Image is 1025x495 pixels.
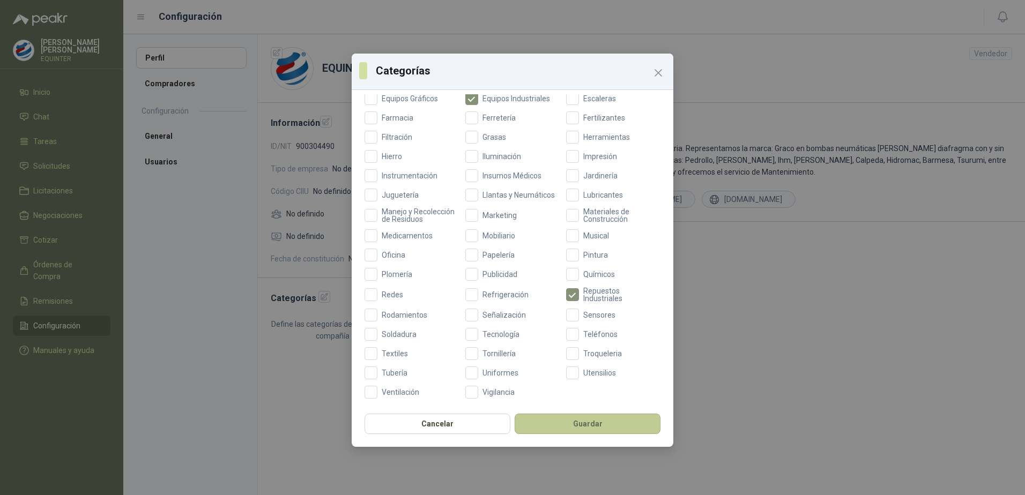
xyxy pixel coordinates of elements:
[377,114,418,122] span: Farmacia
[377,208,459,223] span: Manejo y Recolección de Residuos
[376,63,666,79] h3: Categorías
[478,153,525,160] span: Iluminación
[579,271,619,278] span: Químicos
[377,291,407,298] span: Redes
[579,208,660,223] span: Materiales de Construcción
[579,172,622,179] span: Jardinería
[478,95,554,102] span: Equipos Industriales
[377,232,437,239] span: Medicamentos
[579,369,620,377] span: Utensilios
[579,153,621,160] span: Impresión
[579,95,620,102] span: Escaleras
[377,251,410,259] span: Oficina
[377,95,442,102] span: Equipos Gráficos
[365,414,510,434] button: Cancelar
[478,350,520,357] span: Tornillería
[377,369,412,377] span: Tubería
[478,114,520,122] span: Ferretería
[377,331,421,338] span: Soldadura
[579,331,622,338] span: Teléfonos
[377,191,423,199] span: Juguetería
[478,232,519,239] span: Mobiliario
[478,388,519,396] span: Vigilancia
[478,133,510,141] span: Grasas
[478,191,559,199] span: Llantas y Neumáticos
[478,172,546,179] span: Insumos Médicos
[579,311,620,319] span: Sensores
[377,271,417,278] span: Plomería
[377,172,442,179] span: Instrumentación
[377,388,424,396] span: Ventilación
[377,133,417,141] span: Filtración
[478,369,523,377] span: Uniformes
[579,350,626,357] span: Troqueleria
[478,271,522,278] span: Publicidad
[478,212,521,219] span: Marketing
[650,64,667,81] button: Close
[377,153,406,160] span: Hierro
[579,133,634,141] span: Herramientas
[579,251,612,259] span: Pintura
[515,414,660,434] button: Guardar
[377,311,432,319] span: Rodamientos
[377,350,412,357] span: Textiles
[478,331,524,338] span: Tecnología
[579,232,613,239] span: Musical
[579,287,660,302] span: Repuestos Industriales
[478,251,519,259] span: Papelería
[579,114,629,122] span: Fertilizantes
[579,191,627,199] span: Lubricantes
[478,291,533,298] span: Refrigeración
[478,311,530,319] span: Señalización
